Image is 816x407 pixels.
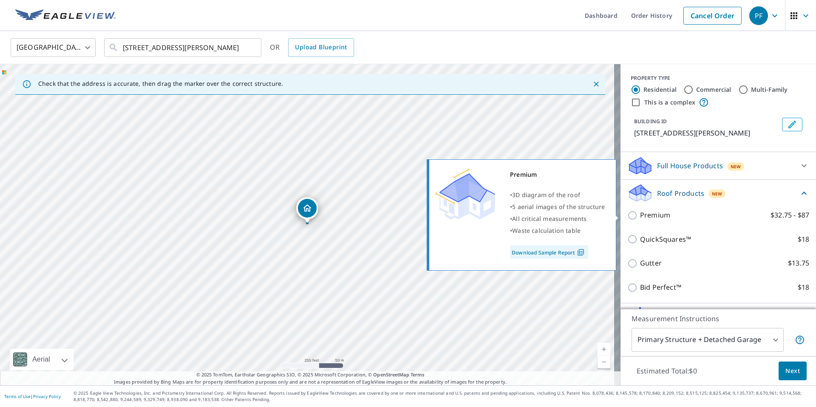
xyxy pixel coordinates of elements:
[598,343,610,356] a: Current Level 17, Zoom In
[634,128,779,138] p: [STREET_ADDRESS][PERSON_NAME]
[510,189,605,201] div: •
[696,85,731,94] label: Commercial
[295,42,347,53] span: Upload Blueprint
[296,197,318,223] div: Dropped pin, building 1, Residential property, 514 Lone Eagle Dr Madison, WI 53713
[640,258,662,269] p: Gutter
[798,234,809,245] p: $18
[196,371,425,379] span: © 2025 TomTom, Earthstar Geographics SIO, © 2025 Microsoft Corporation, ©
[640,210,670,220] p: Premium
[510,225,605,237] div: •
[11,36,96,59] div: [GEOGRAPHIC_DATA]
[785,366,800,376] span: Next
[657,161,723,171] p: Full House Products
[627,307,809,327] div: Solar ProductsNew
[270,38,354,57] div: OR
[644,98,695,107] label: This is a complex
[575,249,586,256] img: Pdf Icon
[591,79,602,90] button: Close
[510,213,605,225] div: •
[798,282,809,293] p: $18
[683,7,742,25] a: Cancel Order
[643,85,677,94] label: Residential
[436,169,495,220] img: Premium
[640,282,681,293] p: Bid Perfect™
[598,356,610,368] a: Current Level 17, Zoom Out
[4,393,31,399] a: Terms of Use
[10,349,74,370] div: Aerial
[627,155,809,176] div: Full House ProductsNew
[15,9,116,22] img: EV Logo
[4,394,61,399] p: |
[782,118,802,131] button: Edit building 1
[632,328,784,352] div: Primary Structure + Detached Garage
[512,226,581,235] span: Waste calculation table
[779,362,807,381] button: Next
[631,74,806,82] div: PROPERTY TYPE
[640,234,691,245] p: QuickSquares™
[510,201,605,213] div: •
[788,258,809,269] p: $13.75
[510,245,588,259] a: Download Sample Report
[751,85,788,94] label: Multi-Family
[288,38,354,57] a: Upload Blueprint
[74,390,812,403] p: © 2025 Eagle View Technologies, Inc. and Pictometry International Corp. All Rights Reserved. Repo...
[373,371,409,378] a: OpenStreetMap
[657,188,704,198] p: Roof Products
[411,371,425,378] a: Terms
[33,393,61,399] a: Privacy Policy
[712,190,722,197] span: New
[510,169,605,181] div: Premium
[30,349,53,370] div: Aerial
[630,362,704,380] p: Estimated Total: $0
[38,80,283,88] p: Check that the address is accurate, then drag the marker over the correct structure.
[627,183,809,203] div: Roof ProductsNew
[512,203,605,211] span: 5 aerial images of the structure
[749,6,768,25] div: PF
[634,118,667,125] p: BUILDING ID
[512,215,586,223] span: All critical measurements
[795,335,805,345] span: Your report will include the primary structure and a detached garage if one exists.
[632,314,805,324] p: Measurement Instructions
[123,36,244,59] input: Search by address or latitude-longitude
[731,163,741,170] span: New
[512,191,580,199] span: 3D diagram of the roof
[771,210,809,220] p: $32.75 - $87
